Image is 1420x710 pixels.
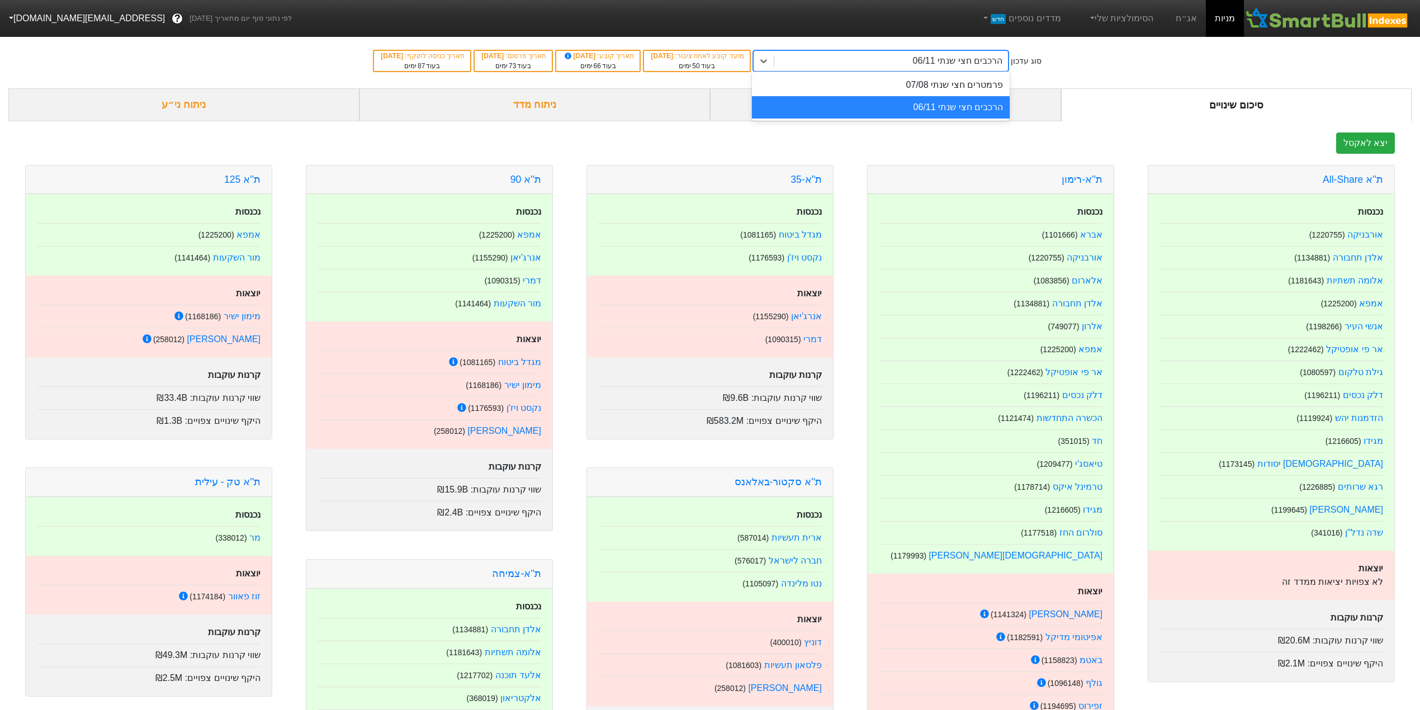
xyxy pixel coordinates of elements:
a: פלסאון תעשיות [764,660,822,670]
small: ( 1178714 ) [1014,482,1050,491]
a: נקסט ויז'ן [507,403,542,413]
a: אלרון [1082,321,1102,331]
a: מגידו [1364,436,1383,446]
div: בעוד ימים [480,61,546,71]
small: ( 1141464 ) [455,299,491,308]
small: ( 1134881 ) [1294,253,1330,262]
small: ( 1081603 ) [726,661,761,670]
a: מור השקעות [213,253,261,262]
a: אר פי אופטיקל [1045,367,1102,377]
a: [PERSON_NAME] [748,683,822,693]
a: אנרג'יאן [510,253,541,262]
div: שווי קרנות עוקבות : [1159,629,1383,647]
a: ת''א All-Share [1323,174,1383,185]
small: ( 1158823 ) [1042,656,1077,665]
a: ת''א 125 [224,174,261,185]
span: 50 [692,62,699,70]
p: לא צפויות יציאות ממדד זה [1159,575,1383,589]
small: ( 1105097 ) [742,579,778,588]
strong: יוצאות [517,334,541,344]
div: ביקושים והיצעים צפויים [710,88,1061,121]
a: אמפא [1078,344,1102,354]
span: ₪15.9B [437,485,468,494]
a: חד [1092,436,1102,446]
small: ( 1090315 ) [765,335,801,344]
a: זוז פאוור [228,591,261,601]
div: שווי קרנות עוקבות : [37,643,261,662]
div: מועד קובע לאחוז ציבור : [650,51,744,61]
small: ( 1196211 ) [1304,391,1340,400]
strong: נכנסות [235,510,261,519]
a: ת''א-צמיחה [492,568,541,579]
a: מימון ישיר [504,380,541,390]
span: ₪49.3M [155,650,187,660]
a: אלדן תחבורה [1052,299,1102,308]
a: מגדל ביטוח [779,230,822,239]
small: ( 1216605 ) [1045,505,1081,514]
strong: נכנסות [235,207,261,216]
small: ( 1173145 ) [1219,460,1255,468]
div: שווי קרנות עוקבות : [318,478,541,496]
small: ( 1181643 ) [1288,276,1324,285]
a: נקסט ויז'ן [787,253,822,262]
div: בעוד ימים [380,61,465,71]
small: ( 258012 ) [714,684,746,693]
div: הרכבים חצי שנתי 06/11 [913,54,1002,68]
div: ניתוח ני״ע [8,88,359,121]
a: אלעד תוכנה [495,670,541,680]
small: ( 1225200 ) [479,230,515,239]
a: הכשרה התחדשות [1036,413,1102,423]
span: ? [174,11,181,26]
strong: קרנות עוקבות [489,462,541,471]
a: מגידו [1083,505,1102,514]
small: ( 1168186 ) [466,381,501,390]
small: ( 351015 ) [1058,437,1089,446]
small: ( 1141464 ) [174,253,210,262]
small: ( 1225200 ) [1040,345,1076,354]
div: היקף שינויים צפויים : [598,409,822,428]
a: מור השקעות [494,299,541,308]
strong: קרנות עוקבות [769,370,822,380]
small: ( 1198266 ) [1306,322,1342,331]
small: ( 400010 ) [770,638,801,647]
a: אברא [1080,230,1102,239]
a: טרמינל איקס [1053,482,1102,491]
strong: קרנות עוקבות [208,627,261,637]
strong: נכנסות [1358,207,1383,216]
small: ( 1176593 ) [749,253,784,262]
small: ( 1174184 ) [190,592,225,601]
small: ( 1222462 ) [1288,345,1324,354]
div: סוג עדכון [1011,55,1042,67]
a: אמפא [1359,299,1383,308]
strong: יוצאות [236,569,261,578]
a: מדדים נוספיםחדש [977,7,1066,30]
a: דלק נכסים [1062,390,1102,400]
a: [DEMOGRAPHIC_DATA][PERSON_NAME] [929,551,1102,560]
a: אלקטריאון [500,693,541,703]
div: סיכום שינויים [1061,88,1412,121]
small: ( 1121474 ) [998,414,1034,423]
a: ת''א טק - עילית [195,476,261,487]
small: ( 1177518 ) [1021,528,1057,537]
a: אמפא [517,230,541,239]
span: ₪9.6B [723,393,749,403]
small: ( 1090315 ) [485,276,520,285]
a: שדה נדל"ן [1345,528,1383,537]
span: לפי נתוני סוף יום מתאריך [DATE] [190,13,292,24]
small: ( 1199645 ) [1271,505,1307,514]
small: ( 1168186 ) [185,312,221,321]
small: ( 1222462 ) [1007,368,1043,377]
small: ( 1181643 ) [446,648,482,657]
span: [DATE] [381,52,405,60]
strong: נכנסות [797,510,822,519]
a: מגדל ביטוח [498,357,541,367]
small: ( 1134881 ) [1014,299,1049,308]
span: ₪583.2M [707,416,744,425]
a: ת''א-רימון [1062,174,1102,185]
a: מימון ישיר [224,311,261,321]
div: תאריך קובע : [562,51,634,61]
span: [DATE] [563,52,598,60]
a: [PERSON_NAME] [1309,505,1383,514]
small: ( 1155290 ) [472,253,508,262]
a: אנשי העיר [1345,321,1383,331]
